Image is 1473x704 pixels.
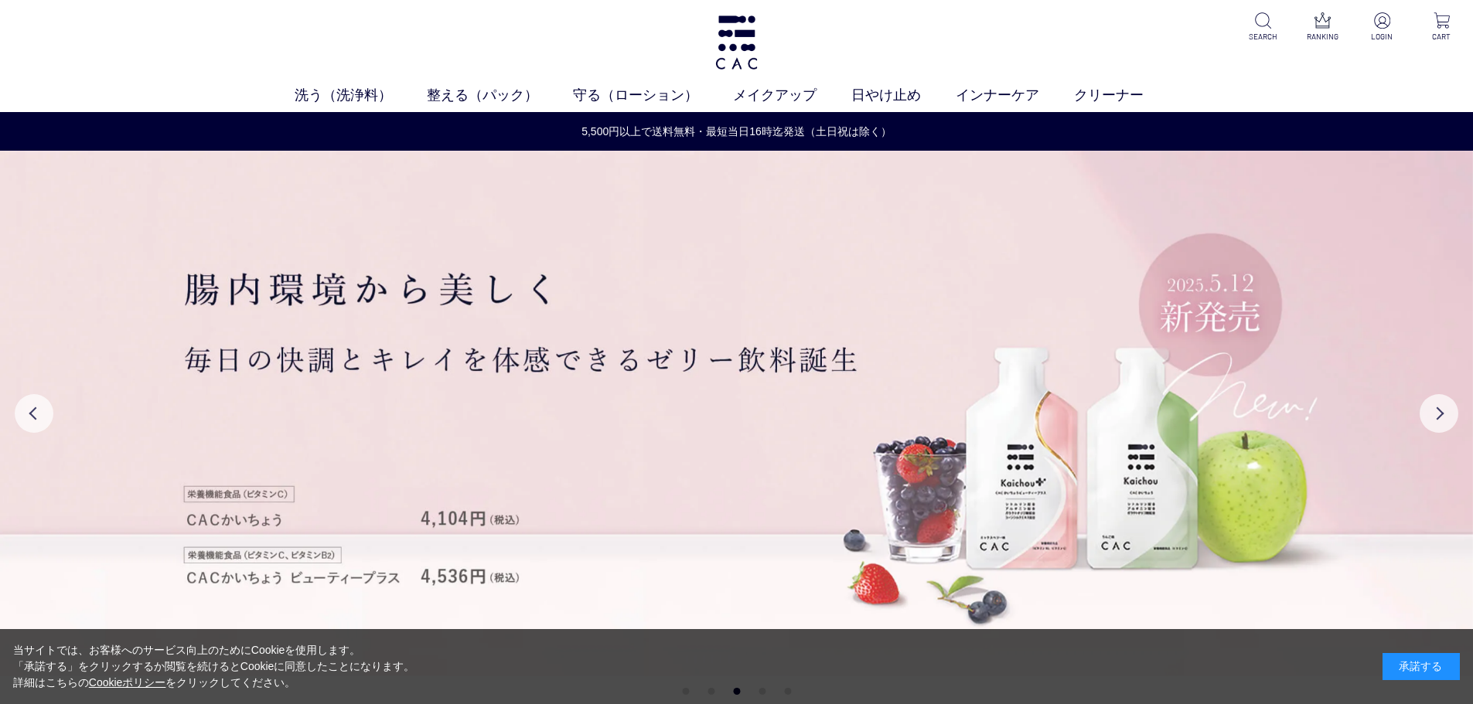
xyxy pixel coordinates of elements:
a: 5,500円以上で送料無料・最短当日16時迄発送（土日祝は除く） [1,124,1472,140]
a: LOGIN [1363,12,1401,43]
a: クリーナー [1074,85,1178,106]
button: Next [1420,394,1458,433]
button: Previous [15,394,53,433]
a: RANKING [1304,12,1342,43]
div: 承諾する [1383,653,1460,680]
a: Cookieポリシー [89,676,166,689]
a: インナーケア [956,85,1074,106]
a: CART [1423,12,1461,43]
p: SEARCH [1244,31,1282,43]
a: 洗う（洗浄料） [295,85,427,106]
a: 整える（パック） [427,85,573,106]
a: 日やけ止め [851,85,956,106]
p: RANKING [1304,31,1342,43]
a: メイクアップ [733,85,851,106]
a: 守る（ローション） [573,85,733,106]
p: LOGIN [1363,31,1401,43]
div: 当サイトでは、お客様へのサービス向上のためにCookieを使用します。 「承諾する」をクリックするか閲覧を続けるとCookieに同意したことになります。 詳細はこちらの をクリックしてください。 [13,642,415,691]
img: logo [713,15,760,70]
a: SEARCH [1244,12,1282,43]
p: CART [1423,31,1461,43]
